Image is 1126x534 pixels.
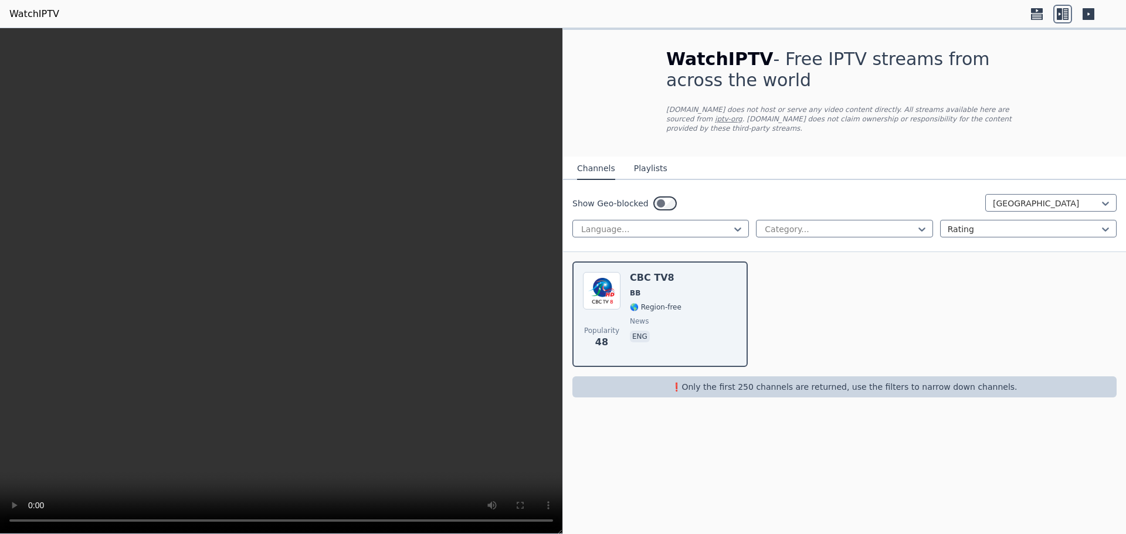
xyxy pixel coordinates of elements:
span: BB [630,288,640,298]
span: WatchIPTV [666,49,774,69]
h6: CBC TV8 [630,272,681,284]
p: [DOMAIN_NAME] does not host or serve any video content directly. All streams available here are s... [666,105,1023,133]
p: eng [630,331,650,342]
span: Popularity [584,326,619,335]
span: 🌎 Region-free [630,302,681,312]
button: Playlists [634,158,667,180]
p: ❗️Only the first 250 channels are returned, use the filters to narrow down channels. [577,381,1112,393]
img: CBC TV8 [583,272,620,309]
a: iptv-org [715,115,742,123]
span: 48 [595,335,608,349]
a: WatchIPTV [9,7,59,21]
h1: - Free IPTV streams from across the world [666,49,1023,91]
button: Channels [577,158,615,180]
label: Show Geo-blocked [572,198,649,209]
span: news [630,317,649,326]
